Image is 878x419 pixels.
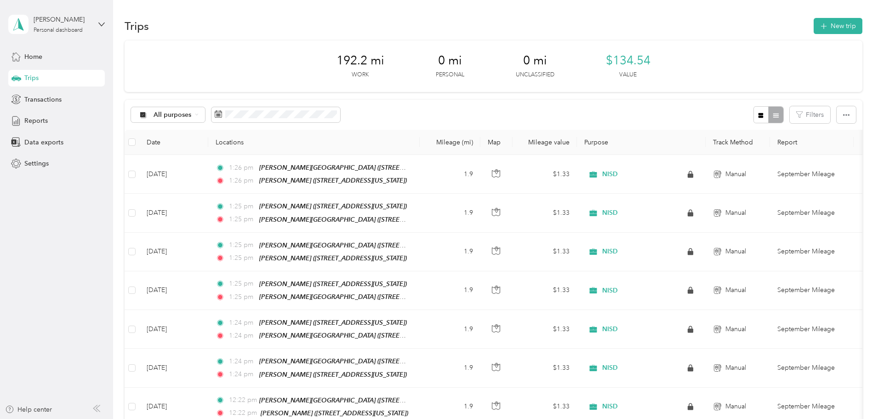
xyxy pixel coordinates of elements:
span: 0 mi [438,53,462,68]
td: 1.9 [420,233,480,271]
span: 1:25 pm [229,292,255,302]
span: Manual [725,169,746,179]
th: Date [139,130,208,155]
span: [PERSON_NAME][GEOGRAPHIC_DATA] ([STREET_ADDRESS][PERSON_NAME][US_STATE]) [259,293,523,301]
span: NISD [602,209,618,217]
span: Transactions [24,95,62,104]
td: $1.33 [513,194,577,232]
span: NISD [602,287,618,295]
span: [PERSON_NAME] ([STREET_ADDRESS][US_STATE]) [259,280,407,287]
span: 1:26 pm [229,163,255,173]
td: 1.9 [420,194,480,232]
th: Locations [208,130,420,155]
span: 1:24 pm [229,318,255,328]
span: 1:24 pm [229,369,255,379]
td: 1.9 [420,349,480,387]
span: [PERSON_NAME][GEOGRAPHIC_DATA] ([STREET_ADDRESS][PERSON_NAME][US_STATE]) [259,241,523,249]
span: 1:25 pm [229,253,255,263]
span: Data exports [24,138,63,147]
span: Manual [725,324,746,334]
p: Work [352,71,369,79]
span: Manual [725,208,746,218]
td: [DATE] [139,155,208,194]
span: [PERSON_NAME][GEOGRAPHIC_DATA] ([STREET_ADDRESS][PERSON_NAME][US_STATE]) [259,216,523,224]
td: 1.9 [420,271,480,310]
span: Reports [24,116,48,126]
span: NISD [602,325,618,333]
td: $1.33 [513,233,577,271]
span: Trips [24,73,39,83]
p: Unclassified [516,71,554,79]
td: September Mileage [770,349,854,387]
span: 0 mi [523,53,547,68]
span: [PERSON_NAME] ([STREET_ADDRESS][US_STATE]) [259,202,407,210]
span: Home [24,52,42,62]
span: Manual [725,363,746,373]
span: Manual [725,402,746,412]
span: $134.54 [606,53,650,68]
td: [DATE] [139,194,208,232]
span: [PERSON_NAME] ([STREET_ADDRESS][US_STATE]) [259,371,407,378]
span: [PERSON_NAME] ([STREET_ADDRESS][US_STATE]) [259,254,407,262]
td: September Mileage [770,155,854,194]
td: [DATE] [139,349,208,387]
span: [PERSON_NAME] ([STREET_ADDRESS][US_STATE]) [259,319,407,326]
td: September Mileage [770,271,854,310]
p: Personal [436,71,464,79]
td: 1.9 [420,310,480,349]
span: [PERSON_NAME][GEOGRAPHIC_DATA] ([STREET_ADDRESS][PERSON_NAME][US_STATE]) [259,396,523,404]
iframe: Everlance-gr Chat Button Frame [827,367,878,419]
th: Report [770,130,854,155]
span: 12:22 pm [229,408,257,418]
button: Filters [790,106,830,123]
span: 1:25 pm [229,201,255,212]
span: 1:24 pm [229,356,255,367]
span: NISD [602,364,618,372]
span: [PERSON_NAME] ([STREET_ADDRESS][US_STATE]) [261,409,408,417]
td: September Mileage [770,194,854,232]
span: Manual [725,285,746,295]
span: NISD [602,247,618,256]
td: [DATE] [139,233,208,271]
span: [PERSON_NAME][GEOGRAPHIC_DATA] ([STREET_ADDRESS][PERSON_NAME][US_STATE]) [259,164,523,172]
span: 1:25 pm [229,240,255,250]
span: Manual [725,247,746,257]
td: September Mileage [770,310,854,349]
span: 12:22 pm [229,395,255,405]
th: Track Method [706,130,770,155]
td: September Mileage [770,233,854,271]
span: 1:26 pm [229,176,255,186]
td: [DATE] [139,271,208,310]
span: [PERSON_NAME][GEOGRAPHIC_DATA] ([STREET_ADDRESS][PERSON_NAME][US_STATE]) [259,332,523,339]
span: All purposes [154,112,192,118]
p: Value [619,71,637,79]
td: $1.33 [513,155,577,194]
td: $1.33 [513,349,577,387]
td: [DATE] [139,310,208,349]
span: NISD [602,402,618,411]
button: New trip [814,18,862,34]
span: [PERSON_NAME][GEOGRAPHIC_DATA] ([STREET_ADDRESS][PERSON_NAME][US_STATE]) [259,357,523,365]
button: Help center [5,405,52,414]
div: [PERSON_NAME] [34,15,91,24]
div: Personal dashboard [34,28,83,33]
span: [PERSON_NAME] ([STREET_ADDRESS][US_STATE]) [259,177,407,184]
td: $1.33 [513,310,577,349]
span: Settings [24,159,49,168]
span: 1:25 pm [229,214,255,224]
th: Mileage value [513,130,577,155]
span: 1:24 pm [229,331,255,341]
td: 1.9 [420,155,480,194]
th: Map [480,130,513,155]
span: 192.2 mi [336,53,384,68]
span: 1:25 pm [229,279,255,289]
span: NISD [602,170,618,178]
th: Purpose [577,130,706,155]
h1: Trips [125,21,149,31]
td: $1.33 [513,271,577,310]
th: Mileage (mi) [420,130,480,155]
